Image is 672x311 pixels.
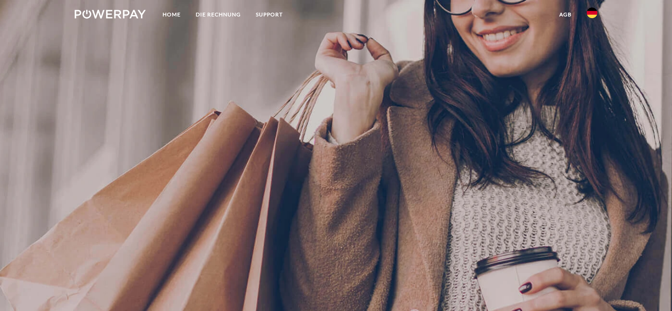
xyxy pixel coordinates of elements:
[75,10,146,19] img: logo-powerpay-white.svg
[248,7,290,23] a: SUPPORT
[587,8,597,18] img: de
[552,7,579,23] a: agb
[155,7,188,23] a: Home
[188,7,248,23] a: DIE RECHNUNG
